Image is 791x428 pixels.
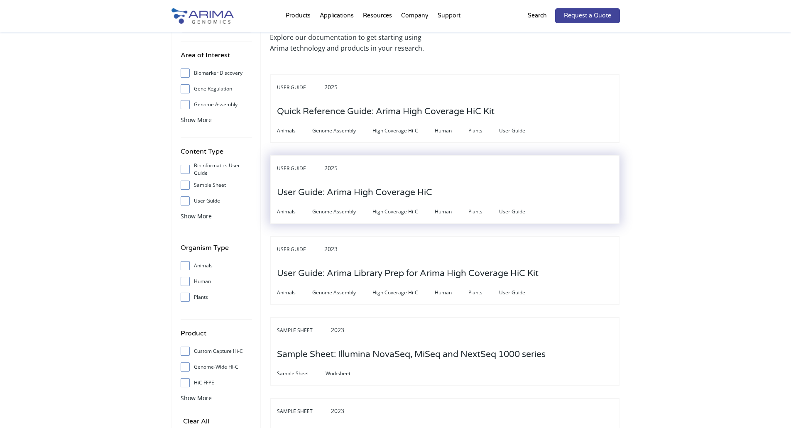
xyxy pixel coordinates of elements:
span: Worksheet [326,369,367,379]
label: Custom Capture Hi-C [181,345,252,357]
span: High Coverage Hi-C [372,207,435,217]
input: Clear All [181,416,212,427]
span: Plants [468,126,499,136]
h3: Quick Reference Guide: Arima High Coverage HiC Kit [277,99,495,125]
span: User Guide [277,83,323,93]
span: Animals [277,126,312,136]
label: Sample Sheet [181,179,252,191]
span: Human [435,207,468,217]
h3: User Guide: Arima Library Prep for Arima High Coverage HiC Kit [277,261,539,286]
span: User Guide [277,164,323,174]
span: Sample Sheet [277,369,326,379]
h4: Area of Interest [181,50,252,67]
a: User Guide: Arima Library Prep for Arima High Coverage HiC Kit [277,269,539,278]
span: User Guide [277,245,323,254]
label: HiC FFPE [181,377,252,389]
h4: Content Type [181,146,252,163]
span: 2025 [324,164,338,172]
label: Plants [181,291,252,303]
label: Animals [181,259,252,272]
label: Genome Assembly [181,98,252,111]
span: Animals [277,207,312,217]
span: Show More [181,394,212,402]
a: User Guide: Arima High Coverage HiC [277,188,432,197]
span: 2023 [324,245,338,253]
span: High Coverage Hi-C [372,126,435,136]
h4: Organism Type [181,242,252,259]
span: Sample Sheet [277,325,329,335]
span: Human [435,126,468,136]
a: Request a Quote [555,8,620,23]
a: Sample Sheet: Illumina NovaSeq, MiSeq and NextSeq 1000 series [277,350,546,359]
span: 2023 [331,407,344,415]
label: Genome-Wide Hi-C [181,361,252,373]
label: Human [181,275,252,288]
span: Sample Sheet [277,406,329,416]
span: Human [435,288,468,298]
a: Quick Reference Guide: Arima High Coverage HiC Kit [277,107,495,116]
span: Plants [468,207,499,217]
span: User Guide [499,207,542,217]
p: Search [528,10,547,21]
span: 2025 [324,83,338,91]
span: User Guide [499,126,542,136]
p: Explore our documentation to get starting using Arima technology and products in your research. [270,32,441,54]
span: Plants [468,288,499,298]
span: User Guide [499,288,542,298]
span: Show More [181,116,212,124]
span: High Coverage Hi-C [372,288,435,298]
span: 2023 [331,326,344,334]
span: Genome Assembly [312,207,372,217]
h3: User Guide: Arima High Coverage HiC [277,180,432,205]
span: Show More [181,212,212,220]
span: Genome Assembly [312,288,372,298]
h4: Product [181,328,252,345]
label: Biomarker Discovery [181,67,252,79]
span: Animals [277,288,312,298]
label: Bioinformatics User Guide [181,163,252,176]
h3: Sample Sheet: Illumina NovaSeq, MiSeq and NextSeq 1000 series [277,342,546,367]
label: Gene Regulation [181,83,252,95]
span: Genome Assembly [312,126,372,136]
label: User Guide [181,195,252,207]
img: Arima-Genomics-logo [171,8,234,24]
